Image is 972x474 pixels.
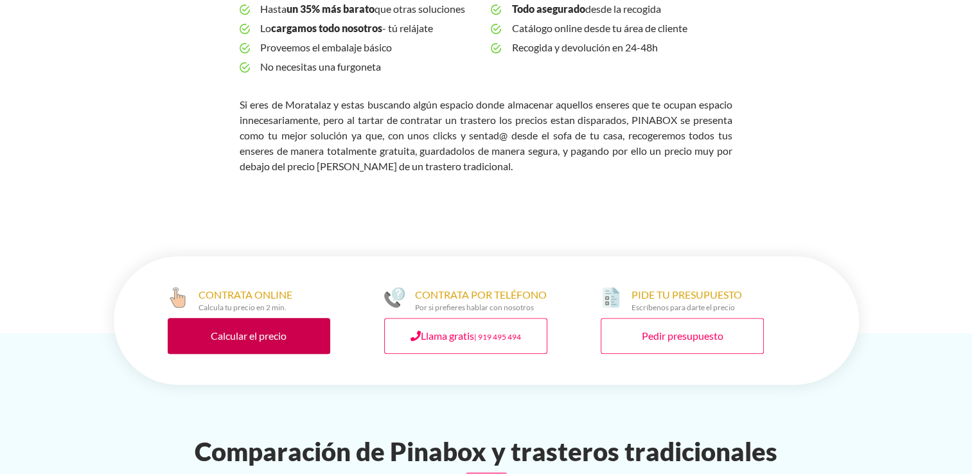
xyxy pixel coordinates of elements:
[260,38,481,57] span: Proveemos el embalaje básico
[168,318,331,354] a: Calcular el precio
[741,310,972,474] div: Widget de chat
[601,318,764,354] a: Pedir presupuesto
[260,19,481,38] span: Lo - tú relájate
[632,303,742,313] div: Escríbenos para darte el precio
[632,287,742,313] div: PIDE TU PRESUPUESTO
[741,310,972,474] iframe: Chat Widget
[240,97,732,174] p: Si eres de Moratalaz‎ y estas buscando algún espacio donde almacenar aquellos enseres que te ocup...
[384,318,547,354] a: Llama gratis| 919 495 494
[474,332,521,342] small: | 919 495 494
[415,287,547,313] div: CONTRATA POR TELÉFONO
[271,22,382,34] b: cargamos todo nosotros
[511,38,732,57] span: Recogida y devolución en 24-48h
[287,3,375,15] b: un 35% más barato
[415,303,547,313] div: Por si prefieres hablar con nosotros
[199,303,292,313] div: Calcula tu precio en 2 min.
[106,436,867,467] h2: Comparación de Pinabox y trasteros tradicionales
[260,57,481,76] span: No necesitas una furgoneta
[511,3,585,15] b: Todo asegurado
[511,19,732,38] span: Catálogo online desde tu área de cliente
[199,287,292,313] div: CONTRATA ONLINE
